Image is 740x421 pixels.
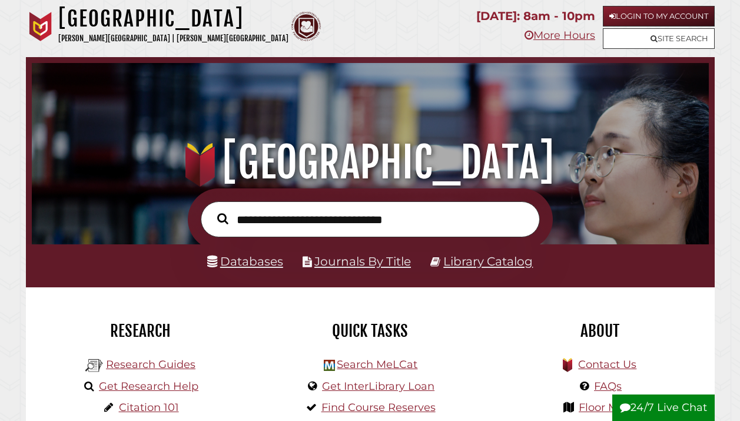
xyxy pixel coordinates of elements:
a: Get Research Help [99,380,198,393]
p: [DATE]: 8am - 10pm [476,6,595,26]
a: FAQs [594,380,622,393]
p: [PERSON_NAME][GEOGRAPHIC_DATA] | [PERSON_NAME][GEOGRAPHIC_DATA] [58,32,288,45]
img: Hekman Library Logo [85,357,103,374]
button: Search [211,210,234,227]
a: Floor Maps [579,401,637,414]
i: Search [217,213,228,224]
a: Citation 101 [119,401,179,414]
a: Library Catalog [443,254,533,268]
a: Login to My Account [603,6,715,26]
a: Get InterLibrary Loan [322,380,434,393]
a: Site Search [603,28,715,49]
a: Databases [207,254,283,268]
a: Journals By Title [314,254,411,268]
h2: Research [35,321,247,341]
h1: [GEOGRAPHIC_DATA] [58,6,288,32]
h2: About [494,321,706,341]
img: Hekman Library Logo [324,360,335,371]
a: Search MeLCat [337,358,417,371]
a: Find Course Reserves [321,401,436,414]
h1: [GEOGRAPHIC_DATA] [42,137,697,188]
a: Contact Us [578,358,636,371]
img: Calvin University [26,12,55,41]
a: Research Guides [106,358,195,371]
a: More Hours [525,29,595,42]
h2: Quick Tasks [264,321,476,341]
img: Calvin Theological Seminary [291,12,321,41]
